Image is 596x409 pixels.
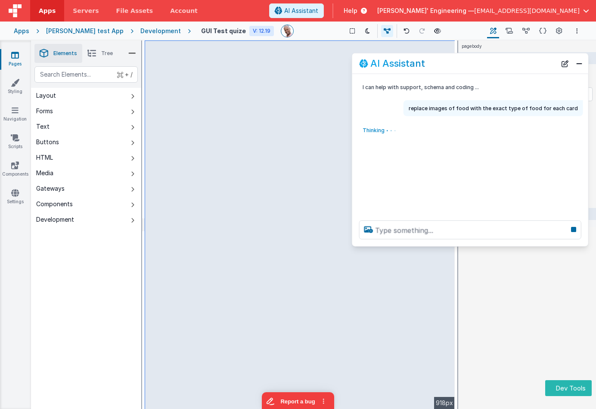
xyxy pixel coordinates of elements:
span: . [390,125,392,134]
button: Media [31,165,141,181]
button: Close [574,57,585,69]
button: Layout [31,88,141,103]
button: New Chat [559,57,571,69]
span: Servers [73,6,99,15]
span: Tree [101,50,113,57]
span: [EMAIL_ADDRESS][DOMAIN_NAME] [474,6,580,15]
button: Dev Tools [545,380,592,396]
h2: Classes [466,52,491,64]
h2: AI Assistant [370,58,425,68]
button: Gateways [31,181,141,196]
div: Components [36,200,73,208]
div: Buttons [36,138,59,146]
input: Search Elements... [34,66,138,83]
span: Apps [39,6,56,15]
span: + / [117,66,133,83]
button: Components [31,196,141,212]
span: Elements [53,50,77,57]
div: Forms [36,107,53,115]
div: [PERSON_NAME] test App [46,27,124,35]
div: Layout [36,91,56,100]
div: --> [145,40,455,409]
span: Help [344,6,357,15]
button: [PERSON_NAME]' Engineering — [EMAIL_ADDRESS][DOMAIN_NAME] [377,6,589,15]
button: AI Assistant [269,3,324,18]
div: Text [36,122,50,131]
span: [PERSON_NAME]' Engineering — [377,6,474,15]
div: Development [140,27,181,35]
div: 918px [434,397,455,409]
button: Text [31,119,141,134]
button: HTML [31,150,141,165]
button: Forms [31,103,141,119]
img: 11ac31fe5dc3d0eff3fbbbf7b26fa6e1 [281,25,293,37]
p: I can help with support, schema and coding ... [363,83,556,92]
div: HTML [36,153,53,162]
button: Buttons [31,134,141,150]
span: . [394,125,396,134]
span: AI Assistant [284,6,318,15]
div: Apps [14,27,29,35]
h4: GUI Test quize [201,28,246,34]
div: V: 12.19 [249,26,274,36]
button: Development [31,212,141,227]
span: File Assets [116,6,153,15]
h4: pagebody [458,40,485,52]
button: Options [572,26,582,36]
div: Development [36,215,74,224]
span: . [386,123,389,135]
div: Gateways [36,184,65,193]
span: Thinking [363,125,385,134]
p: replace images of food with the exact type of food for each card [409,104,578,113]
div: Media [36,169,53,177]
